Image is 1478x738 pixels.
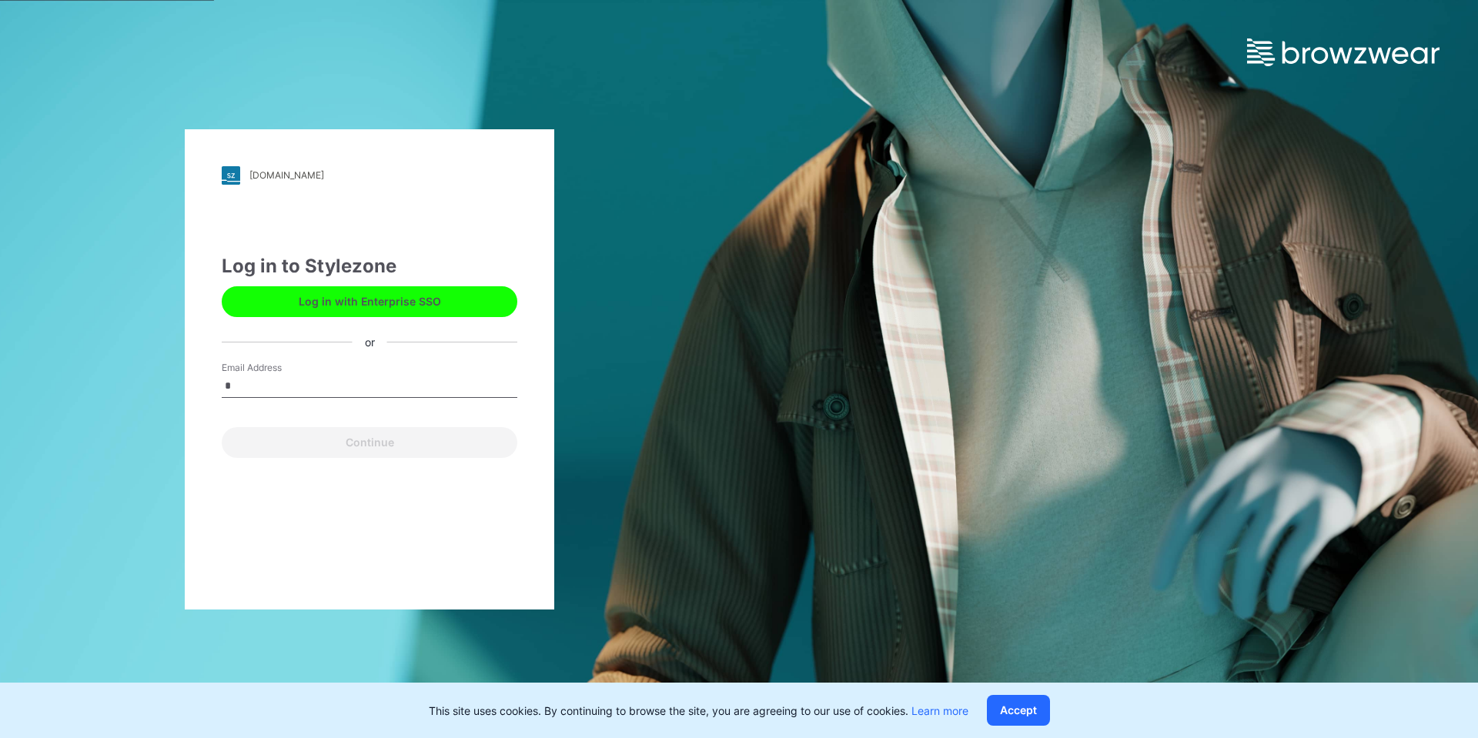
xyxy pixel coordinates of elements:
label: Email Address [222,361,329,375]
a: Learn more [911,704,968,717]
button: Log in with Enterprise SSO [222,286,517,317]
img: stylezone-logo.562084cfcfab977791bfbf7441f1a819.svg [222,166,240,185]
div: or [353,334,387,350]
button: Accept [987,695,1050,726]
div: Log in to Stylezone [222,252,517,280]
a: [DOMAIN_NAME] [222,166,517,185]
p: This site uses cookies. By continuing to browse the site, you are agreeing to our use of cookies. [429,703,968,719]
div: [DOMAIN_NAME] [249,169,324,181]
img: browzwear-logo.e42bd6dac1945053ebaf764b6aa21510.svg [1247,38,1440,66]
